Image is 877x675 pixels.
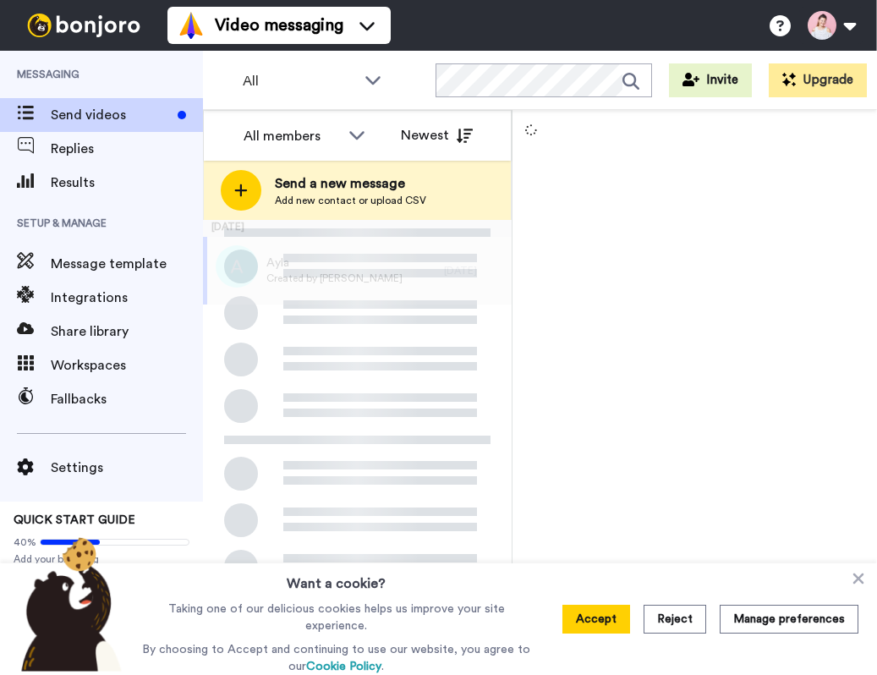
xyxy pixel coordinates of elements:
[562,605,630,634] button: Accept
[275,173,426,194] span: Send a new message
[215,14,343,37] span: Video messaging
[51,389,203,409] span: Fallbacks
[669,63,752,97] button: Invite
[243,71,356,91] span: All
[51,173,203,193] span: Results
[306,661,381,672] a: Cookie Policy
[720,605,858,634] button: Manage preferences
[216,245,258,288] img: a.png
[444,264,503,277] div: [DATE]
[388,118,485,152] button: Newest
[287,563,386,594] h3: Want a cookie?
[51,458,203,478] span: Settings
[51,321,203,342] span: Share library
[51,288,203,308] span: Integrations
[6,536,131,672] img: bear-with-cookie.png
[275,194,426,207] span: Add new contact or upload CSV
[138,601,534,634] p: Taking one of our delicious cookies helps us improve your site experience.
[769,63,867,97] button: Upgrade
[138,641,534,675] p: By choosing to Accept and continuing to use our website, you agree to our .
[14,514,135,526] span: QUICK START GUIDE
[51,355,203,376] span: Workspaces
[178,12,205,39] img: vm-color.svg
[266,272,403,285] span: Created by [PERSON_NAME]
[644,605,706,634] button: Reject
[266,255,403,272] span: Ayla
[14,535,36,549] span: 40%
[51,254,203,274] span: Message template
[244,126,340,146] div: All members
[51,105,171,125] span: Send videos
[51,139,203,159] span: Replies
[203,220,512,237] div: [DATE]
[20,14,147,37] img: bj-logo-header-white.svg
